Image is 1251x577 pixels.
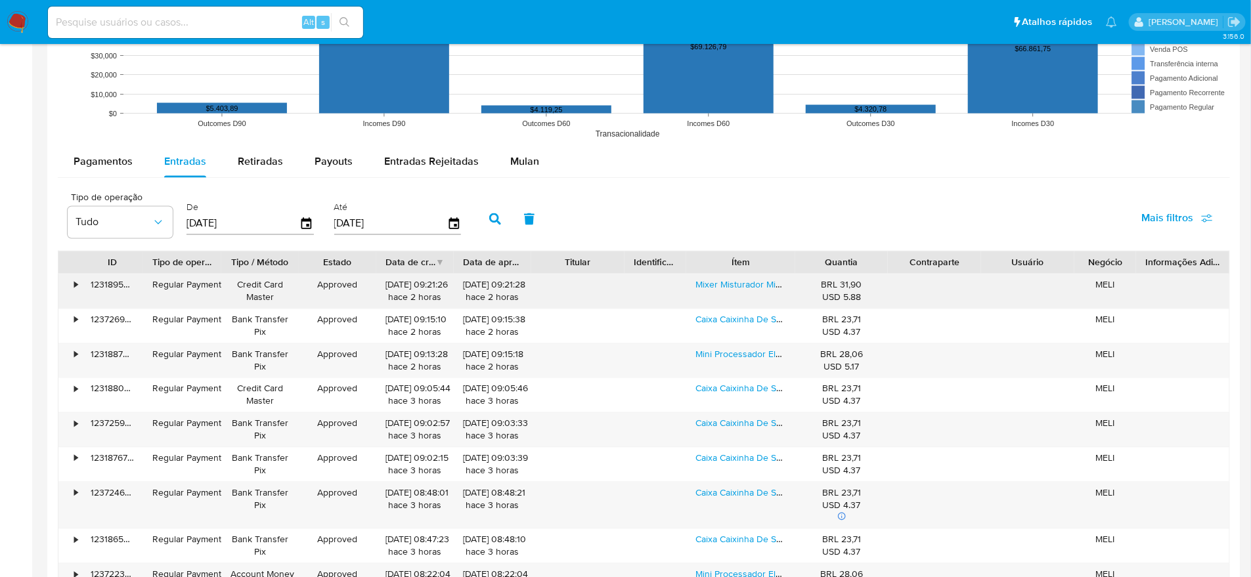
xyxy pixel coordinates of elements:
span: Alt [303,16,314,28]
span: s [321,16,325,28]
span: 3.156.0 [1223,31,1244,41]
a: Sair [1227,15,1241,29]
span: Atalhos rápidos [1022,15,1093,29]
a: Notificações [1106,16,1117,28]
button: search-icon [331,13,358,32]
input: Pesquise usuários ou casos... [48,14,363,31]
p: matheus.lima@mercadopago.com.br [1149,16,1223,28]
